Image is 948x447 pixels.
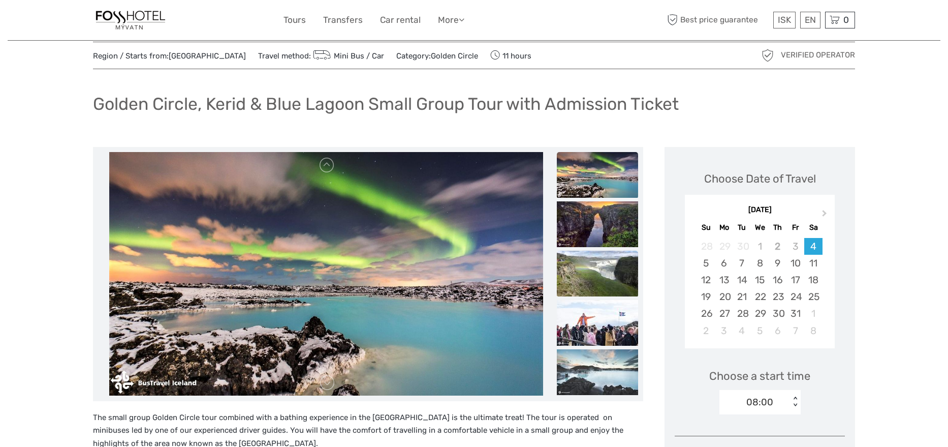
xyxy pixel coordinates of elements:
[778,15,791,25] span: ISK
[557,251,638,296] img: 76eb495e1aed4192a316e241461509b3_slider_thumbnail.jpeg
[804,238,822,255] div: Choose Saturday, October 4th, 2025
[769,255,786,272] div: Choose Thursday, October 9th, 2025
[438,13,464,27] a: More
[697,221,715,234] div: Su
[769,322,786,339] div: Choose Thursday, November 6th, 2025
[93,8,168,33] img: 1331-8a11efee-c5e4-47e4-a166-7ba43d126862_logo_small.jpg
[715,305,733,322] div: Choose Monday, October 27th, 2025
[751,272,769,288] div: Choose Wednesday, October 15th, 2025
[557,201,638,247] img: cab6d99a5bd74912b036808e1cb13ef3_slider_thumbnail.jpeg
[746,396,773,409] div: 08:00
[697,255,715,272] div: Choose Sunday, October 5th, 2025
[786,288,804,305] div: Choose Friday, October 24th, 2025
[709,368,810,384] span: Choose a start time
[769,305,786,322] div: Choose Thursday, October 30th, 2025
[704,171,816,187] div: Choose Date of Travel
[804,305,822,322] div: Choose Saturday, November 1st, 2025
[688,238,831,339] div: month 2025-10
[283,13,306,27] a: Tours
[715,322,733,339] div: Choose Monday, November 3rd, 2025
[781,50,855,61] span: Verified Operator
[169,51,246,61] a: [GEOGRAPHIC_DATA]
[804,255,822,272] div: Choose Saturday, October 11th, 2025
[804,221,822,234] div: Sa
[804,322,822,339] div: Choose Saturday, November 8th, 2025
[786,322,804,339] div: Choose Friday, November 7th, 2025
[733,322,751,339] div: Choose Tuesday, November 4th, 2025
[380,13,421,27] a: Car rental
[751,255,769,272] div: Choose Wednesday, October 8th, 2025
[697,305,715,322] div: Choose Sunday, October 26th, 2025
[733,255,751,272] div: Choose Tuesday, October 7th, 2025
[715,221,733,234] div: Mo
[557,152,638,198] img: 78f1bb707dad47c09db76e797c3c6590_slider_thumbnail.jpeg
[93,94,679,114] h1: Golden Circle, Kerid & Blue Lagoon Small Group Tour with Admission Ticket
[733,238,751,255] div: Not available Tuesday, September 30th, 2025
[817,207,834,224] button: Next Month
[665,12,771,28] span: Best price guarantee
[715,255,733,272] div: Choose Monday, October 6th, 2025
[490,48,531,63] span: 11 hours
[769,288,786,305] div: Choose Thursday, October 23rd, 2025
[715,288,733,305] div: Choose Monday, October 20th, 2025
[697,288,715,305] div: Choose Sunday, October 19th, 2025
[557,349,638,395] img: 145d8319ebba4a16bb448717f742f61c_slider_thumbnail.jpeg
[715,238,733,255] div: Not available Monday, September 29th, 2025
[14,18,115,26] p: We're away right now. Please check back later!
[769,238,786,255] div: Not available Thursday, October 2nd, 2025
[258,48,384,63] span: Travel method:
[117,16,129,28] button: Open LiveChat chat widget
[697,322,715,339] div: Choose Sunday, November 2nd, 2025
[557,300,638,346] img: 480d7881ebe5477daee8b1a97053b8e9_slider_thumbnail.jpeg
[751,221,769,234] div: We
[396,51,478,62] span: Category:
[760,47,776,64] img: verified_operator_grey_128.png
[769,272,786,288] div: Choose Thursday, October 16th, 2025
[697,238,715,255] div: Not available Sunday, September 28th, 2025
[93,51,246,62] span: Region / Starts from:
[733,221,751,234] div: Tu
[431,51,478,61] a: Golden Circle
[800,12,820,28] div: EN
[715,272,733,288] div: Choose Monday, October 13th, 2025
[323,13,363,27] a: Transfers
[786,238,804,255] div: Not available Friday, October 3rd, 2025
[733,288,751,305] div: Choose Tuesday, October 21st, 2025
[751,238,769,255] div: Not available Wednesday, October 1st, 2025
[842,15,850,25] span: 0
[733,305,751,322] div: Choose Tuesday, October 28th, 2025
[786,221,804,234] div: Fr
[769,221,786,234] div: Th
[751,305,769,322] div: Choose Wednesday, October 29th, 2025
[804,272,822,288] div: Choose Saturday, October 18th, 2025
[697,272,715,288] div: Choose Sunday, October 12th, 2025
[733,272,751,288] div: Choose Tuesday, October 14th, 2025
[791,397,799,407] div: < >
[751,322,769,339] div: Choose Wednesday, November 5th, 2025
[786,305,804,322] div: Choose Friday, October 31st, 2025
[311,51,384,61] a: Mini Bus / Car
[109,152,543,396] img: 78f1bb707dad47c09db76e797c3c6590_main_slider.jpeg
[786,272,804,288] div: Choose Friday, October 17th, 2025
[786,255,804,272] div: Choose Friday, October 10th, 2025
[804,288,822,305] div: Choose Saturday, October 25th, 2025
[685,205,835,216] div: [DATE]
[751,288,769,305] div: Choose Wednesday, October 22nd, 2025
